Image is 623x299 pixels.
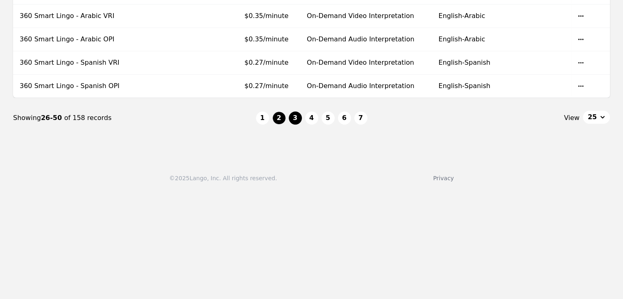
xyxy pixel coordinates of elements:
[245,82,289,90] span: $0.27/minute
[13,75,180,98] td: 360 Smart Lingo - Spanish OPI
[289,111,302,125] button: 3
[256,111,269,125] button: 1
[438,11,564,21] div: English-Arabic
[13,98,610,138] nav: Page navigation
[300,51,432,75] td: On-Demand Video Interpretation
[245,35,289,43] span: $0.35/minute
[583,111,610,124] button: 25
[438,81,564,91] div: English-Spanish
[41,114,64,122] span: 26-50
[305,111,318,125] button: 4
[438,34,564,44] div: English-Arabic
[13,5,180,28] td: 360 Smart Lingo - Arabic VRI
[433,175,454,181] a: Privacy
[245,59,289,66] span: $0.27/minute
[564,113,580,123] span: View
[338,111,351,125] button: 6
[354,111,367,125] button: 7
[300,28,432,51] td: On-Demand Audio Interpretation
[13,28,180,51] td: 360 Smart Lingo - Arabic OPI
[13,113,256,123] div: Showing of 158 records
[438,58,564,68] div: English-Spanish
[13,51,180,75] td: 360 Smart Lingo - Spanish VRI
[322,111,335,125] button: 5
[588,112,597,122] span: 25
[300,75,432,98] td: On-Demand Audio Interpretation
[300,5,432,28] td: On-Demand Video Interpretation
[169,174,277,182] div: © 2025 Lango, Inc. All rights reserved.
[245,12,289,20] span: $0.35/minute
